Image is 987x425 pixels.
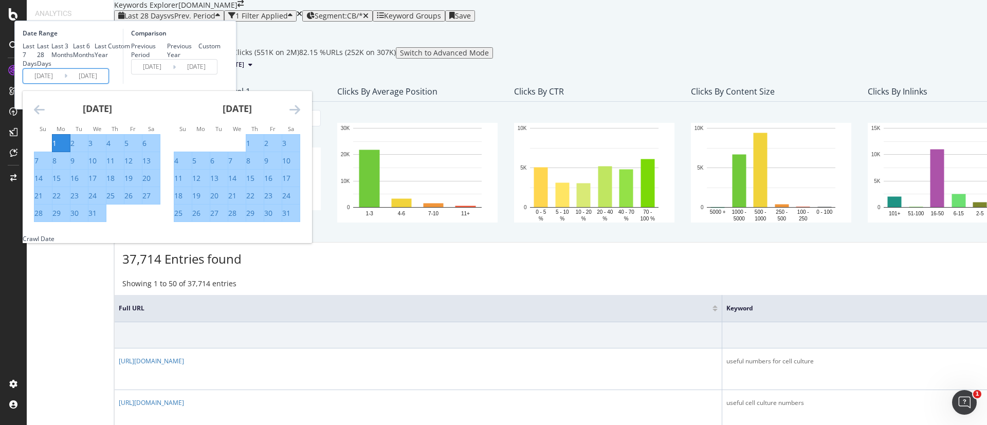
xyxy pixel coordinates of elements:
div: 3 [282,138,286,149]
div: Comparison [131,29,221,38]
text: 16-50 [930,211,944,216]
div: 16 [70,173,79,183]
div: Showing 1 to 50 of 37,714 entries [122,279,236,290]
span: vs Prev. Period [167,11,215,21]
div: 18 [106,173,115,183]
div: 15 [246,173,254,183]
div: Clicks By Average Position [337,86,437,97]
div: Custom [108,42,130,50]
text: 40 - 70 [618,209,635,215]
div: Crawl Date [23,234,54,243]
td: Selected. Saturday, August 17, 2024 [282,170,300,187]
text: 1000 [755,216,766,221]
div: 25 [174,208,182,218]
input: End Date [67,69,108,83]
text: 101+ [889,211,901,216]
div: Move forward to switch to the next month. [289,103,300,116]
td: Selected. Tuesday, August 27, 2024 [210,205,228,222]
small: Fr [270,125,276,133]
td: Selected. Saturday, August 31, 2024 [282,205,300,222]
small: Tu [215,125,222,133]
td: Selected. Friday, August 9, 2024 [264,152,282,170]
text: 51-100 [908,211,924,216]
text: % [624,216,629,221]
div: 5 [124,138,129,149]
td: Selected. Sunday, July 7, 2024 [34,152,52,170]
div: 26 [124,191,133,201]
td: Selected. Thursday, July 18, 2024 [106,170,124,187]
div: 20 [142,173,151,183]
td: Selected. Sunday, July 21, 2024 [34,187,52,205]
strong: [DATE] [223,102,252,115]
td: Selected as start date. Monday, July 1, 2024 [52,135,70,152]
text: 0 [524,205,527,210]
div: 16 [264,173,272,183]
span: 37,714 Entries found [122,250,242,267]
div: 10 [88,156,97,166]
input: Start Date [132,60,173,74]
div: 18 [174,191,182,201]
button: Segment:CB/* [302,10,373,22]
div: 11 [174,173,182,183]
td: Selected. Monday, August 19, 2024 [192,187,210,205]
div: 29 [246,208,254,218]
text: 5K [697,165,704,171]
td: Selected. Thursday, July 25, 2024 [106,187,124,205]
td: Selected. Wednesday, July 10, 2024 [88,152,106,170]
text: 100 - [797,209,809,215]
div: 8 [52,156,57,166]
text: 5 - 10 [556,209,569,215]
td: Selected. Thursday, August 29, 2024 [246,205,264,222]
text: 250 - [776,209,788,215]
div: 30 [264,208,272,218]
small: Sa [148,125,154,133]
td: Selected. Monday, July 8, 2024 [52,152,70,170]
text: 100 % [641,216,655,221]
input: End Date [176,60,217,74]
td: Selected. Saturday, July 13, 2024 [142,152,160,170]
div: 1 [246,138,250,149]
span: Segment: CB/* [315,11,363,21]
td: Selected. Tuesday, July 30, 2024 [70,205,88,222]
div: 31 [88,208,97,218]
td: Selected. Saturday, July 6, 2024 [142,135,160,152]
small: Su [179,125,186,133]
text: 10K [518,125,527,131]
div: 5 [192,156,196,166]
text: 70 - [643,209,652,215]
text: 500 [777,216,786,221]
div: 13 [210,173,218,183]
div: Last 7 Days [23,42,37,68]
small: Mo [196,125,205,133]
div: 23 [70,191,79,201]
div: Previous Period [131,42,167,59]
td: Selected. Tuesday, August 13, 2024 [210,170,228,187]
div: Custom [198,42,221,50]
td: Selected. Sunday, July 28, 2024 [34,205,52,222]
svg: A chart. [691,123,851,223]
div: 24 [282,191,290,201]
td: Selected. Saturday, August 10, 2024 [282,152,300,170]
div: 23.1 % Clicks ( 551K on 2M ) [210,47,299,59]
text: 0 [878,205,881,210]
td: Selected. Friday, July 26, 2024 [124,187,142,205]
text: 0 - 5 [536,209,546,215]
td: Selected. Wednesday, July 3, 2024 [88,135,106,152]
td: Selected. Friday, August 23, 2024 [264,187,282,205]
div: A chart. [514,123,674,223]
div: Date Range [23,29,120,38]
div: 28 [228,208,236,218]
div: Last 28 Days [37,42,51,68]
div: Clicks By CTR [514,86,564,97]
small: Sa [288,125,294,133]
span: Full URL [119,304,697,313]
small: Mo [57,125,65,133]
td: Selected. Friday, August 16, 2024 [264,170,282,187]
small: Su [40,125,46,133]
div: 19 [192,191,200,201]
div: 29 [52,208,61,218]
td: Selected. Thursday, July 4, 2024 [106,135,124,152]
